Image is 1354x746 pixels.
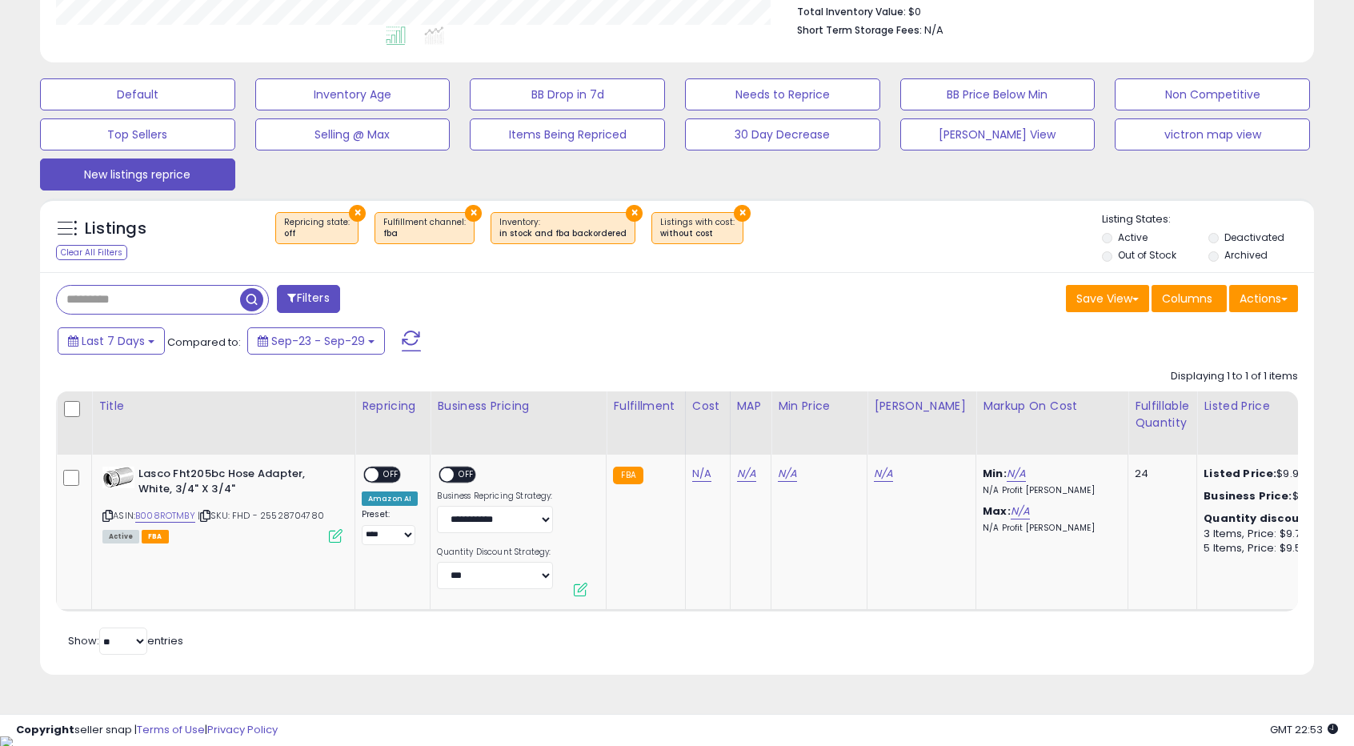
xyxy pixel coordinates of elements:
div: Displaying 1 to 1 of 1 items [1171,369,1298,384]
button: Selling @ Max [255,118,451,150]
span: Compared to: [167,335,241,350]
b: Business Price: [1204,488,1292,503]
button: Columns [1152,285,1227,312]
div: without cost [660,228,735,239]
button: Top Sellers [40,118,235,150]
b: Max: [983,503,1011,519]
div: seller snap | | [16,723,278,738]
div: MAP [737,398,764,415]
h5: Listings [85,218,146,240]
button: Actions [1229,285,1298,312]
div: Clear All Filters [56,245,127,260]
b: Short Term Storage Fees: [797,23,922,37]
strong: Copyright [16,722,74,737]
div: 5 Items, Price: $9.5 [1204,541,1336,555]
label: Deactivated [1224,231,1284,244]
span: All listings currently available for purchase on Amazon [102,530,139,543]
a: Terms of Use [137,722,205,737]
li: $0 [797,1,1286,20]
a: N/A [692,466,711,482]
button: BB Drop in 7d [470,78,665,110]
b: Min: [983,466,1007,481]
div: Repricing [362,398,423,415]
span: Fulfillment channel : [383,216,466,240]
div: $9.99 [1204,467,1336,481]
a: N/A [1007,466,1026,482]
div: 24 [1135,467,1184,481]
a: B008ROTMBY [135,509,195,523]
span: | SKU: FHD - 25528704780 [198,509,324,522]
a: N/A [874,466,893,482]
div: $9.79 [1204,489,1336,503]
div: Business Pricing [437,398,599,415]
div: : [1204,511,1336,526]
div: off [284,228,350,239]
div: Fulfillable Quantity [1135,398,1190,431]
p: N/A Profit [PERSON_NAME] [983,523,1116,534]
button: BB Price Below Min [900,78,1096,110]
span: Columns [1162,291,1212,307]
button: Sep-23 - Sep-29 [247,327,385,355]
label: Active [1118,231,1148,244]
label: Quantity Discount Strategy: [437,547,553,558]
button: victron map view [1115,118,1310,150]
div: Preset: [362,509,418,545]
button: Filters [277,285,339,313]
span: FBA [142,530,169,543]
div: Listed Price [1204,398,1342,415]
span: Last 7 Days [82,333,145,349]
div: Title [98,398,348,415]
a: N/A [778,466,797,482]
button: Items Being Repriced [470,118,665,150]
b: Total Inventory Value: [797,5,906,18]
label: Archived [1224,248,1268,262]
button: × [626,205,643,222]
button: Inventory Age [255,78,451,110]
button: Needs to Reprice [685,78,880,110]
button: Non Competitive [1115,78,1310,110]
small: FBA [613,467,643,484]
a: N/A [737,466,756,482]
button: × [465,205,482,222]
div: Markup on Cost [983,398,1121,415]
span: OFF [379,468,404,482]
button: [PERSON_NAME] View [900,118,1096,150]
div: Cost [692,398,723,415]
div: Min Price [778,398,860,415]
img: 31BYkG262WL._SL40_.jpg [102,467,134,488]
b: Quantity discounts [1204,511,1319,526]
span: Listings with cost : [660,216,735,240]
button: Save View [1066,285,1149,312]
label: Business Repricing Strategy: [437,491,553,502]
span: N/A [924,22,943,38]
th: The percentage added to the cost of goods (COGS) that forms the calculator for Min & Max prices. [976,391,1128,455]
button: × [734,205,751,222]
a: N/A [1011,503,1030,519]
b: Listed Price: [1204,466,1276,481]
div: [PERSON_NAME] [874,398,969,415]
div: ASIN: [102,467,343,541]
div: 3 Items, Price: $9.7 [1204,527,1336,541]
button: 30 Day Decrease [685,118,880,150]
span: Repricing state : [284,216,350,240]
span: Sep-23 - Sep-29 [271,333,365,349]
p: Listing States: [1102,212,1313,227]
span: 2025-10-7 22:53 GMT [1270,722,1338,737]
button: Default [40,78,235,110]
a: Privacy Policy [207,722,278,737]
div: in stock and fba backordered [499,228,627,239]
span: Inventory : [499,216,627,240]
div: Fulfillment [613,398,678,415]
button: New listings reprice [40,158,235,191]
span: Show: entries [68,633,183,648]
button: × [349,205,366,222]
label: Out of Stock [1118,248,1176,262]
span: OFF [455,468,480,482]
b: Lasco Fht205bc Hose Adapter, White, 3/4" X 3/4" [138,467,333,500]
button: Last 7 Days [58,327,165,355]
div: fba [383,228,466,239]
div: Amazon AI [362,491,418,506]
p: N/A Profit [PERSON_NAME] [983,485,1116,496]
